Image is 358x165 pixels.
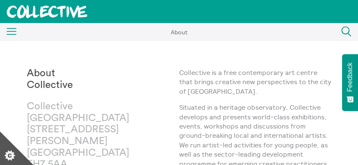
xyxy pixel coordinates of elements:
[179,68,332,96] p: Collective is a free contemporary art centre that brings creative new perspectives to the city of...
[342,54,358,111] button: Feedback - Show survey
[171,28,188,36] span: About
[346,62,354,92] span: Feedback
[27,68,73,90] strong: About Collective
